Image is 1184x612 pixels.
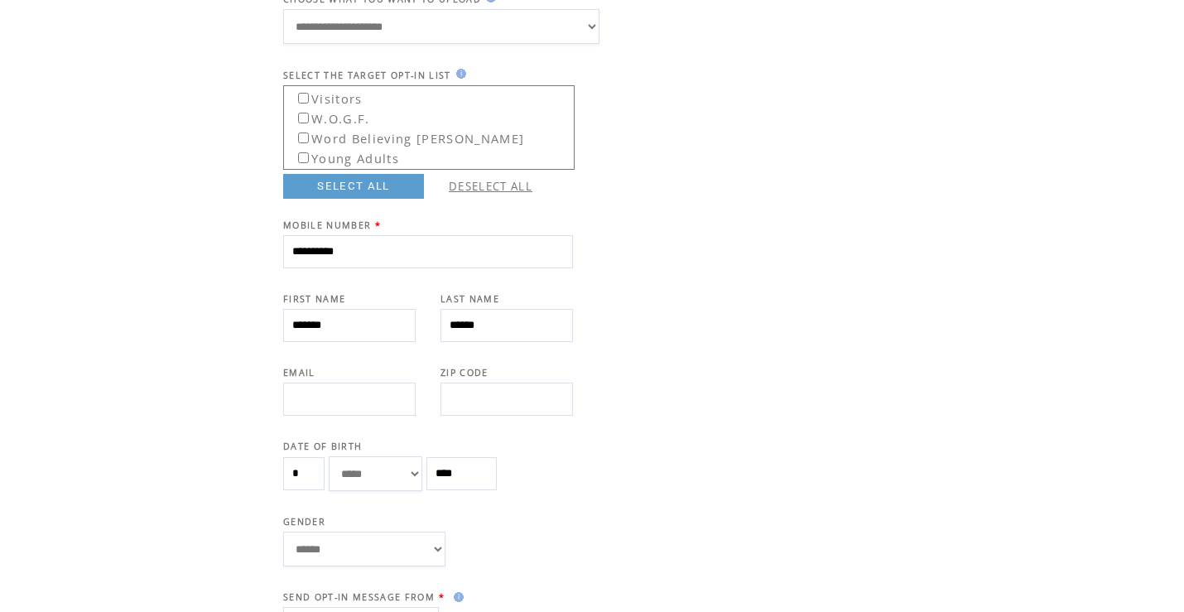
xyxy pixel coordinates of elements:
[283,441,362,452] span: DATE OF BIRTH
[298,93,309,104] input: Visitors
[283,219,371,231] span: MOBILE NUMBER
[283,293,345,305] span: FIRST NAME
[286,86,363,107] label: Visitors
[440,293,499,305] span: LAST NAME
[298,133,309,143] input: Word Believing [PERSON_NAME]
[283,516,325,528] span: GENDER
[283,70,451,81] span: SELECT THE TARGET OPT-IN LIST
[440,367,489,378] span: ZIP CODE
[283,367,315,378] span: EMAIL
[283,174,424,199] a: SELECT ALL
[449,592,464,602] img: help.gif
[283,591,435,603] span: SEND OPT-IN MESSAGE FROM
[451,69,466,79] img: help.gif
[449,179,532,194] a: DESELECT ALL
[286,106,370,127] label: W.O.G.F.
[298,113,309,123] input: W.O.G.F.
[298,152,309,163] input: Young Adults
[286,146,399,166] label: Young Adults
[286,126,524,147] label: Word Believing [PERSON_NAME]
